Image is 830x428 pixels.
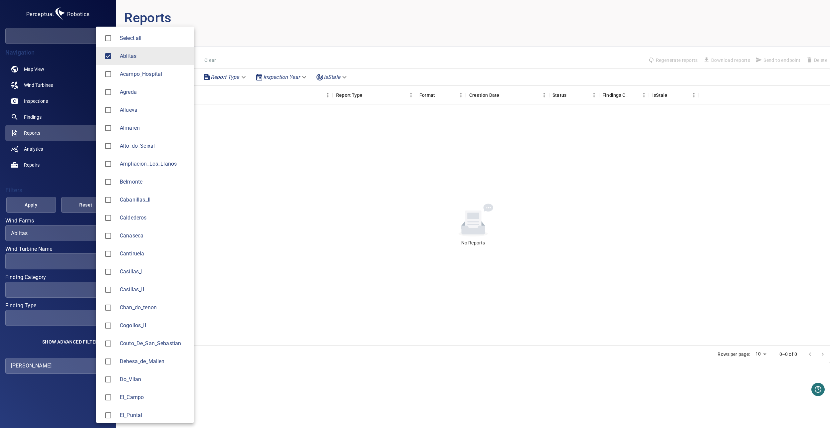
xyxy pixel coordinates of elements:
[120,34,189,42] span: Select all
[120,250,189,258] div: Wind Farms Cantiruela
[120,70,189,78] div: Wind Farms Acampo_Hospital
[120,411,189,419] div: Wind Farms El_Puntal
[101,85,115,99] span: Agreda
[120,268,189,276] div: Wind Farms Casillas_I
[101,103,115,117] span: Allueva
[120,106,189,114] span: Allueva
[101,139,115,153] span: Alto_do_Seixal
[101,265,115,279] span: Casillas_I
[120,52,189,60] span: Ablitas
[120,232,189,240] div: Wind Farms Canaseca
[120,160,189,168] div: Wind Farms Ampliacion_Los_Llanos
[101,67,115,81] span: Acampo_Hospital
[120,124,189,132] span: Almaren
[120,357,189,365] div: Wind Farms Dehesa_de_Mallen
[120,393,189,401] div: Wind Farms El_Campo
[120,106,189,114] div: Wind Farms Allueva
[120,160,189,168] span: Ampliacion_Los_Llanos
[120,88,189,96] div: Wind Farms Agreda
[120,178,189,186] span: Belmonte
[120,196,189,204] div: Wind Farms Cabanillas_II
[101,355,115,368] span: Dehesa_de_Mallen
[101,229,115,243] span: Canaseca
[120,357,189,365] span: Dehesa_de_Mallen
[120,70,189,78] span: Acampo_Hospital
[120,411,189,419] span: El_Puntal
[101,337,115,351] span: Couto_De_San_Sebastian
[101,247,115,261] span: Cantiruela
[120,304,189,312] span: Chan_do_tenon
[120,214,189,222] span: Caldederos
[101,175,115,189] span: Belmonte
[101,319,115,333] span: Cogollos_II
[120,232,189,240] span: Canaseca
[120,393,189,401] span: El_Campo
[101,283,115,297] span: Casillas_II
[101,157,115,171] span: Ampliacion_Los_Llanos
[120,214,189,222] div: Wind Farms Caldederos
[101,408,115,422] span: El_Puntal
[120,124,189,132] div: Wind Farms Almaren
[101,301,115,315] span: Chan_do_tenon
[120,268,189,276] span: Casillas_I
[120,340,189,348] span: Couto_De_San_Sebastian
[120,250,189,258] span: Cantiruela
[101,390,115,404] span: El_Campo
[101,372,115,386] span: Do_Vilan
[120,322,189,330] span: Cogollos_II
[101,49,115,63] span: Ablitas
[120,304,189,312] div: Wind Farms Chan_do_tenon
[120,178,189,186] div: Wind Farms Belmonte
[120,375,189,383] div: Wind Farms Do_Vilan
[120,88,189,96] span: Agreda
[120,322,189,330] div: Wind Farms Cogollos_II
[120,286,189,294] span: Casillas_II
[101,211,115,225] span: Caldederos
[101,121,115,135] span: Almaren
[120,52,189,60] div: Wind Farms Ablitas
[120,142,189,150] div: Wind Farms Alto_do_Seixal
[120,142,189,150] span: Alto_do_Seixal
[101,193,115,207] span: Cabanillas_II
[120,286,189,294] div: Wind Farms Casillas_II
[120,196,189,204] span: Cabanillas_II
[120,340,189,348] div: Wind Farms Couto_De_San_Sebastian
[120,375,189,383] span: Do_Vilan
